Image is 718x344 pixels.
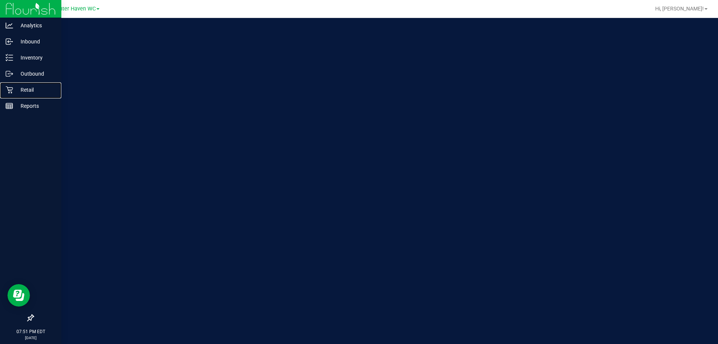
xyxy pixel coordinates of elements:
iframe: Resource center [7,284,30,307]
p: Inbound [13,37,58,46]
inline-svg: Reports [6,102,13,110]
p: Retail [13,85,58,94]
p: Inventory [13,53,58,62]
p: 07:51 PM EDT [3,328,58,335]
inline-svg: Inbound [6,38,13,45]
inline-svg: Inventory [6,54,13,61]
inline-svg: Outbound [6,70,13,77]
span: Winter Haven WC [53,6,96,12]
p: Reports [13,101,58,110]
inline-svg: Analytics [6,22,13,29]
p: [DATE] [3,335,58,341]
p: Outbound [13,69,58,78]
p: Analytics [13,21,58,30]
inline-svg: Retail [6,86,13,94]
span: Hi, [PERSON_NAME]! [655,6,704,12]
